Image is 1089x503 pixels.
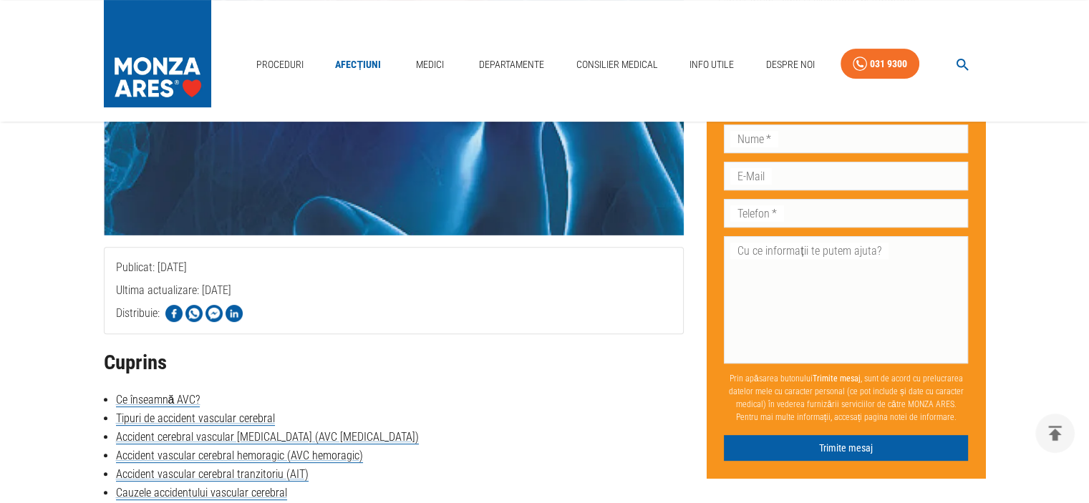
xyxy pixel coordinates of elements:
span: Ultima actualizare: [DATE] [116,283,231,354]
a: Proceduri [251,50,309,79]
a: Accident vascular cerebral tranzitoriu (AIT) [116,467,309,482]
img: Share on Facebook Messenger [205,305,223,322]
b: Trimite mesaj [813,373,861,384]
span: Publicat: [DATE] [116,260,187,331]
img: Share on WhatsApp [185,305,203,322]
h2: Cuprins [104,351,684,374]
a: Ce înseamnă AVC? [116,393,200,407]
a: Accident vascular cerebral hemoragic (AVC hemoragic) [116,449,363,463]
p: Distribuie: [116,305,160,322]
a: Cauzele accidentului vascular cerebral [116,486,287,500]
p: Prin apăsarea butonului , sunt de acord cu prelucrarea datelor mele cu caracter personal (ce pot ... [724,366,968,429]
a: Consilier Medical [570,50,663,79]
div: 031 9300 [870,55,907,73]
a: Medici [407,50,452,79]
img: Share on LinkedIn [226,305,243,322]
a: Accident cerebral vascular [MEDICAL_DATA] (AVC [MEDICAL_DATA]) [116,430,419,444]
a: Tipuri de accident vascular cerebral [116,411,275,426]
button: Trimite mesaj [724,435,968,462]
a: Despre Noi [760,50,820,79]
a: Info Utile [684,50,740,79]
a: 031 9300 [841,49,919,79]
button: delete [1035,414,1075,453]
a: Departamente [473,50,550,79]
img: Share on Facebook [165,305,183,322]
a: Afecțiuni [329,50,387,79]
